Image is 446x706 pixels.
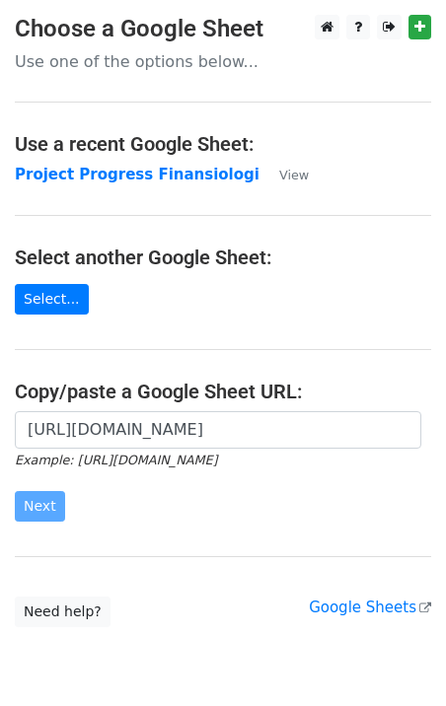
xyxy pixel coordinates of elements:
[15,380,431,403] h4: Copy/paste a Google Sheet URL:
[15,15,431,43] h3: Choose a Google Sheet
[15,284,89,315] a: Select...
[260,166,309,183] a: View
[309,599,431,616] a: Google Sheets
[15,491,65,522] input: Next
[279,168,309,182] small: View
[15,597,111,627] a: Need help?
[15,246,431,269] h4: Select another Google Sheet:
[15,132,431,156] h4: Use a recent Google Sheet:
[15,411,421,449] input: Paste your Google Sheet URL here
[15,453,217,467] small: Example: [URL][DOMAIN_NAME]
[15,166,260,183] a: Project Progress Finansiologi
[15,51,431,72] p: Use one of the options below...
